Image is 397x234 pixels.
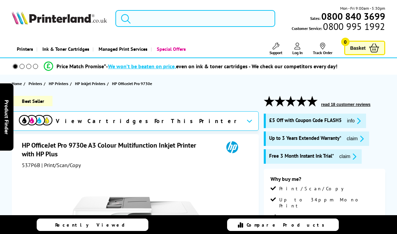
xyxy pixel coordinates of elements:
[151,40,189,57] a: Special Offers
[19,115,52,125] img: cmyk-icon.svg
[340,5,385,11] span: Mon - Fri 9:00am - 5:30pm
[341,38,350,46] span: 0
[75,80,107,87] a: HP Inkjet Printers
[247,222,328,228] span: Compare Products
[56,117,241,125] span: View Cartridges For This Printer
[345,117,363,125] button: promo-description
[29,80,44,87] a: Printers
[12,80,22,87] span: Home
[49,80,70,87] a: HP Printers
[345,135,366,143] button: promo-description
[22,141,216,158] h1: HP OfficeJet Pro 9730e A3 Colour Multifunction Inkjet Printer with HP Plus
[12,96,52,106] span: Best Seller
[270,175,378,186] div: Why buy me?
[41,162,81,168] span: | Print/Scan/Copy
[12,11,107,26] a: Printerland Logo
[29,80,42,87] span: Printers
[12,80,24,87] a: Home
[227,219,339,231] a: Compare Products
[269,43,282,55] a: Support
[36,40,93,57] a: Ink & Toner Cartridges
[57,63,106,70] span: Price Match Promise*
[319,102,373,107] button: read 18 customer reviews
[337,153,359,160] button: promo-description
[320,13,385,19] a: 0800 840 3699
[3,61,378,72] li: modal_Promise
[108,63,176,70] span: We won’t be beaten on price,
[344,41,385,55] a: Basket 0
[269,153,334,160] span: Free 3 Month Instant Ink Trial*
[49,80,68,87] span: HP Printers
[217,141,248,153] img: HP
[279,197,378,209] span: Up to 34ppm Mono Print
[75,80,105,87] span: HP Inkjet Printers
[292,43,303,55] a: Log In
[42,40,89,57] span: Ink & Toner Cartridges
[55,222,132,228] span: Recently Viewed
[310,15,320,22] span: Sales:
[106,63,337,70] div: - even on ink & toner cartridges - We check our competitors every day!
[269,135,341,143] span: Up to 3 Years Extended Warranty*
[3,100,10,134] span: Product Finder
[37,219,148,231] a: Recently Viewed
[22,162,40,168] span: 537P6B
[269,117,342,125] span: £5 Off with Coupon Code FLASH5
[292,50,303,55] span: Log In
[321,10,385,23] b: 0800 840 3699
[12,40,36,57] a: Printers
[292,23,385,32] span: Customer Service:
[279,214,378,226] span: Up to 1,200 x 1,200 dpi Print
[93,40,151,57] a: Managed Print Services
[112,81,152,86] span: HP OfficeJet Pro 9730e
[279,186,349,192] span: Print/Scan/Copy
[269,50,282,55] span: Support
[12,11,107,25] img: Printerland Logo
[313,43,332,55] a: Track Order
[350,43,366,52] span: Basket
[322,23,385,30] span: 0800 995 1992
